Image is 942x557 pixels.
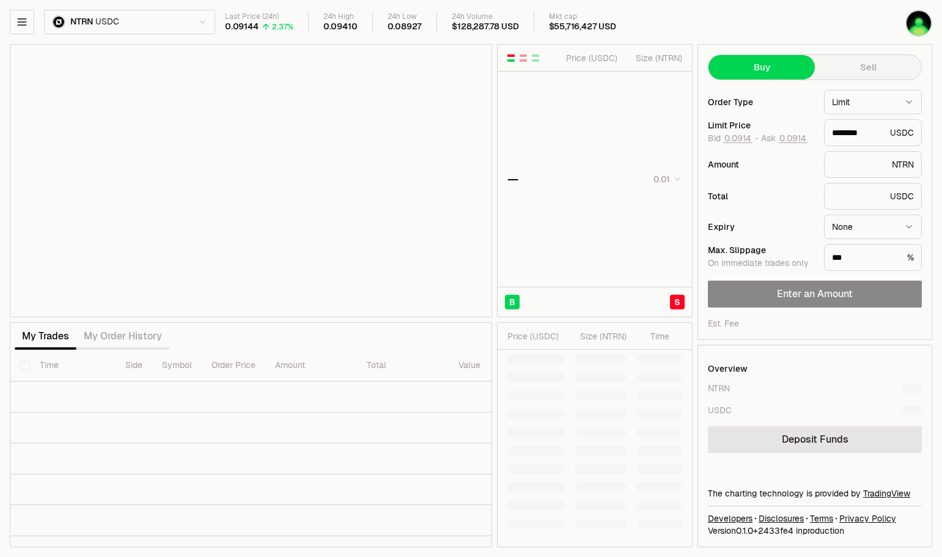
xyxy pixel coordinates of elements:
[225,12,293,21] div: Last Price (24h)
[778,133,808,143] button: 0.0914
[708,363,748,375] div: Overview
[152,350,202,382] th: Symbol
[810,512,833,525] a: Terms
[20,361,30,371] button: Select all
[52,15,65,29] img: ntrn.png
[518,53,528,63] button: Show Sell Orders Only
[708,382,730,394] div: NTRN
[863,488,910,499] a: TradingView
[70,17,93,28] span: NTRN
[758,525,793,536] span: 2433fe4b4f3780576893ee9e941d06011a76ee7a
[637,330,669,342] div: Time
[650,172,682,186] button: 0.01
[507,171,518,188] div: —
[452,12,518,21] div: 24h Volume
[708,160,814,169] div: Amount
[265,350,357,382] th: Amount
[905,10,932,37] img: cosmos 2/ ntr
[509,296,515,308] span: B
[723,133,752,143] button: 0.0914
[708,426,922,453] a: Deposit Funds
[202,350,265,382] th: Order Price
[452,21,518,32] div: $128,287.78 USD
[272,22,293,32] div: 2.37%
[708,258,814,269] div: On immediate trades only
[674,296,680,308] span: S
[824,215,922,239] button: None
[575,330,627,342] div: Size ( NTRN )
[30,350,116,382] th: Time
[76,324,169,349] button: My Order History
[708,133,759,144] span: Bid -
[323,21,358,32] div: 0.09410
[708,246,814,254] div: Max. Slippage
[824,244,922,271] div: %
[449,350,490,382] th: Value
[388,12,422,21] div: 24h Low
[549,21,616,32] div: $55,716,427 USD
[824,183,922,210] div: USDC
[761,133,808,144] span: Ask
[708,55,815,79] button: Buy
[506,53,516,63] button: Show Buy and Sell Orders
[323,12,358,21] div: 24h High
[824,151,922,178] div: NTRN
[116,350,152,382] th: Side
[490,350,533,382] th: Filled
[95,17,119,28] span: USDC
[708,525,922,537] div: Version 0.1.0 + in production
[708,487,922,500] div: The charting technology is provided by
[628,52,682,64] div: Size ( NTRN )
[815,55,921,79] button: Sell
[357,350,449,382] th: Total
[708,223,814,231] div: Expiry
[388,21,422,32] div: 0.08927
[708,404,732,416] div: USDC
[824,119,922,146] div: USDC
[225,21,259,32] div: 0.09144
[10,45,491,317] iframe: Financial Chart
[708,98,814,106] div: Order Type
[839,512,896,525] a: Privacy Policy
[708,317,739,330] div: Est. Fee
[708,512,752,525] a: Developers
[759,512,804,525] a: Disclosures
[507,330,564,342] div: Price ( USDC )
[563,52,617,64] div: Price ( USDC )
[549,12,616,21] div: Mkt cap
[531,53,540,63] button: Show Buy Orders Only
[824,90,922,114] button: Limit
[708,121,814,130] div: Limit Price
[15,324,76,349] button: My Trades
[708,192,814,201] div: Total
